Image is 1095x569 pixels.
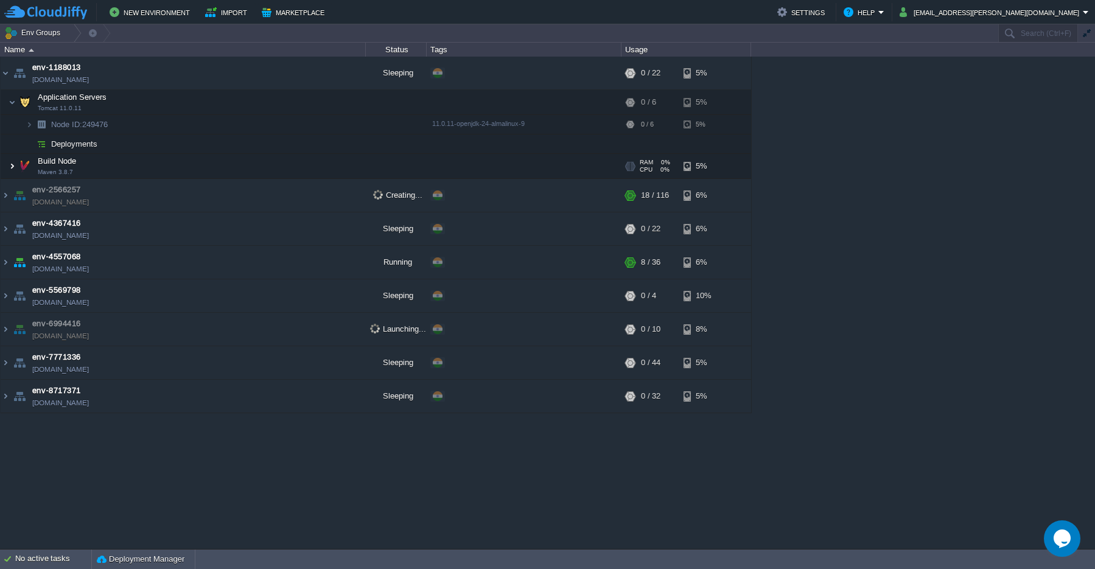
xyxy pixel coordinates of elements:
span: 0% [658,159,670,166]
div: Running [366,246,427,279]
button: New Environment [110,5,194,19]
div: 8% [684,313,723,346]
a: [DOMAIN_NAME] [32,263,89,275]
a: [DOMAIN_NAME] [32,296,89,309]
div: Status [366,43,426,57]
button: Deployment Manager [97,553,184,565]
a: Application ServersTomcat 11.0.11 [37,93,108,102]
div: Sleeping [366,346,427,379]
div: 5% [684,115,723,134]
a: [DOMAIN_NAME] [32,229,89,242]
a: env-4367416 [32,217,81,229]
a: Deployments [50,139,99,149]
button: Env Groups [4,24,65,41]
img: AMDAwAAAACH5BAEAAAAALAAAAAABAAEAAAICRAEAOw== [9,154,16,178]
button: Marketplace [262,5,328,19]
div: 5% [684,154,723,178]
span: CPU [640,166,652,173]
img: AMDAwAAAACH5BAEAAAAALAAAAAABAAEAAAICRAEAOw== [1,179,10,212]
img: AMDAwAAAACH5BAEAAAAALAAAAAABAAEAAAICRAEAOw== [1,346,10,379]
img: AMDAwAAAACH5BAEAAAAALAAAAAABAAEAAAICRAEAOw== [11,212,28,245]
a: env-5569798 [32,284,81,296]
span: Creating... [373,190,422,200]
div: 8 / 36 [641,246,660,279]
a: Node ID:249476 [50,119,110,130]
img: AMDAwAAAACH5BAEAAAAALAAAAAABAAEAAAICRAEAOw== [33,115,50,134]
div: 0 / 10 [641,313,660,346]
div: 5% [684,346,723,379]
span: 11.0.11-openjdk-24-almalinux-9 [432,120,525,127]
div: 18 / 116 [641,179,669,212]
a: env-4557068 [32,251,81,263]
img: AMDAwAAAACH5BAEAAAAALAAAAAABAAEAAAICRAEAOw== [26,115,33,134]
a: [DOMAIN_NAME] [32,196,89,208]
img: AMDAwAAAACH5BAEAAAAALAAAAAABAAEAAAICRAEAOw== [16,154,33,178]
div: Sleeping [366,279,427,312]
img: CloudJiffy [4,5,87,20]
div: 5% [684,57,723,89]
a: Build NodeMaven 3.8.7 [37,156,78,166]
iframe: chat widget [1044,520,1083,557]
div: 0 / 44 [641,346,660,379]
div: 6% [684,212,723,245]
span: Maven 3.8.7 [38,169,73,176]
div: 5% [684,380,723,413]
a: env-8717371 [32,385,81,397]
a: env-2566257 [32,184,81,196]
img: AMDAwAAAACH5BAEAAAAALAAAAAABAAEAAAICRAEAOw== [16,90,33,114]
span: Node ID: [51,120,82,129]
a: env-1188013 [32,61,81,74]
button: Import [205,5,251,19]
div: 0 / 22 [641,212,660,245]
button: Settings [777,5,828,19]
img: AMDAwAAAACH5BAEAAAAALAAAAAABAAEAAAICRAEAOw== [11,246,28,279]
div: Sleeping [366,212,427,245]
div: Tags [427,43,621,57]
span: Application Servers [37,92,108,102]
div: 10% [684,279,723,312]
div: 5% [684,90,723,114]
span: Build Node [37,156,78,166]
div: Sleeping [366,380,427,413]
div: 0 / 22 [641,57,660,89]
a: env-6994416 [32,318,81,330]
img: AMDAwAAAACH5BAEAAAAALAAAAAABAAEAAAICRAEAOw== [1,279,10,312]
div: Name [1,43,365,57]
img: AMDAwAAAACH5BAEAAAAALAAAAAABAAEAAAICRAEAOw== [11,380,28,413]
span: 0% [657,166,670,173]
div: 0 / 4 [641,279,656,312]
span: [DOMAIN_NAME] [32,397,89,409]
div: No active tasks [15,550,91,569]
img: AMDAwAAAACH5BAEAAAAALAAAAAABAAEAAAICRAEAOw== [26,134,33,153]
div: 0 / 6 [641,90,656,114]
img: AMDAwAAAACH5BAEAAAAALAAAAAABAAEAAAICRAEAOw== [11,313,28,346]
img: AMDAwAAAACH5BAEAAAAALAAAAAABAAEAAAICRAEAOw== [1,57,10,89]
span: 249476 [50,119,110,130]
img: AMDAwAAAACH5BAEAAAAALAAAAAABAAEAAAICRAEAOw== [11,346,28,379]
img: AMDAwAAAACH5BAEAAAAALAAAAAABAAEAAAICRAEAOw== [9,90,16,114]
div: Usage [622,43,750,57]
a: env-7771336 [32,351,81,363]
img: AMDAwAAAACH5BAEAAAAALAAAAAABAAEAAAICRAEAOw== [1,246,10,279]
button: [EMAIL_ADDRESS][PERSON_NAME][DOMAIN_NAME] [900,5,1083,19]
img: AMDAwAAAACH5BAEAAAAALAAAAAABAAEAAAICRAEAOw== [11,279,28,312]
span: Launching... [370,324,426,333]
img: AMDAwAAAACH5BAEAAAAALAAAAAABAAEAAAICRAEAOw== [1,380,10,413]
div: 6% [684,246,723,279]
div: 6% [684,179,723,212]
img: AMDAwAAAACH5BAEAAAAALAAAAAABAAEAAAICRAEAOw== [1,212,10,245]
img: AMDAwAAAACH5BAEAAAAALAAAAAABAAEAAAICRAEAOw== [29,49,34,52]
img: AMDAwAAAACH5BAEAAAAALAAAAAABAAEAAAICRAEAOw== [11,179,28,212]
button: Help [844,5,878,19]
span: Tomcat 11.0.11 [38,105,82,112]
div: Sleeping [366,57,427,89]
